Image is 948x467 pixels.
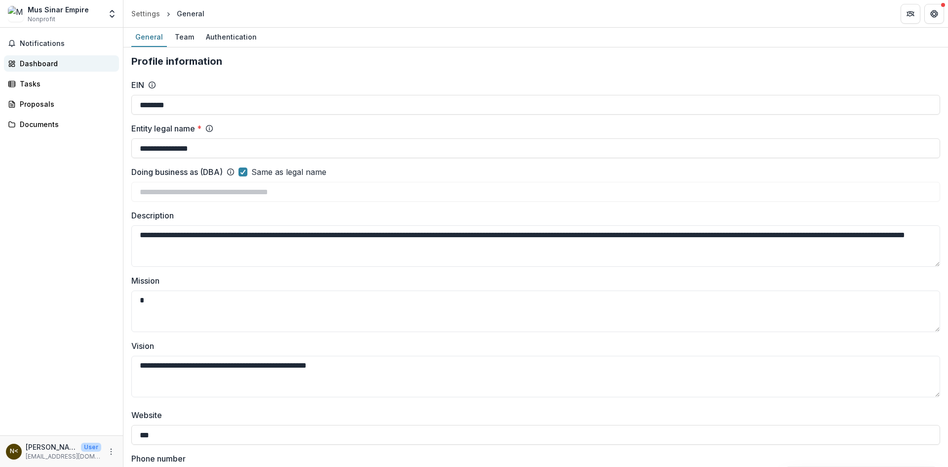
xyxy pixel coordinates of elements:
div: Proposals [20,99,111,109]
img: Mus Sinar Empire [8,6,24,22]
a: Authentication [202,28,261,47]
a: Documents [4,116,119,132]
label: Phone number [131,453,934,465]
p: [EMAIL_ADDRESS][DOMAIN_NAME] [26,452,101,461]
label: Vision [131,340,934,352]
button: Partners [901,4,920,24]
a: Dashboard [4,55,119,72]
div: Authentication [202,30,261,44]
a: Proposals [4,96,119,112]
label: Entity legal name [131,123,201,134]
label: Doing business as (DBA) [131,166,223,178]
label: Mission [131,275,934,287]
div: Team [171,30,198,44]
p: [PERSON_NAME] <[EMAIL_ADDRESS][DOMAIN_NAME]> [26,442,77,452]
div: Documents [20,119,111,129]
span: Same as legal name [251,166,326,178]
div: Tasks [20,79,111,89]
label: Description [131,210,934,221]
div: Settings [131,8,160,19]
label: EIN [131,79,144,91]
nav: breadcrumb [127,6,208,21]
div: General [177,8,204,19]
h2: Profile information [131,55,940,67]
div: Dashboard [20,58,111,69]
span: Notifications [20,40,115,48]
span: Nonprofit [28,15,55,24]
a: Tasks [4,76,119,92]
div: Norlena Mat Noor <hanasha96@gmail.com> [10,448,18,455]
a: Settings [127,6,164,21]
label: Website [131,409,934,421]
p: User [81,443,101,452]
button: More [105,446,117,458]
div: General [131,30,167,44]
a: Team [171,28,198,47]
button: Open entity switcher [105,4,119,24]
button: Get Help [924,4,944,24]
button: Notifications [4,36,119,51]
div: Mus Sinar Empire [28,4,89,15]
a: General [131,28,167,47]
